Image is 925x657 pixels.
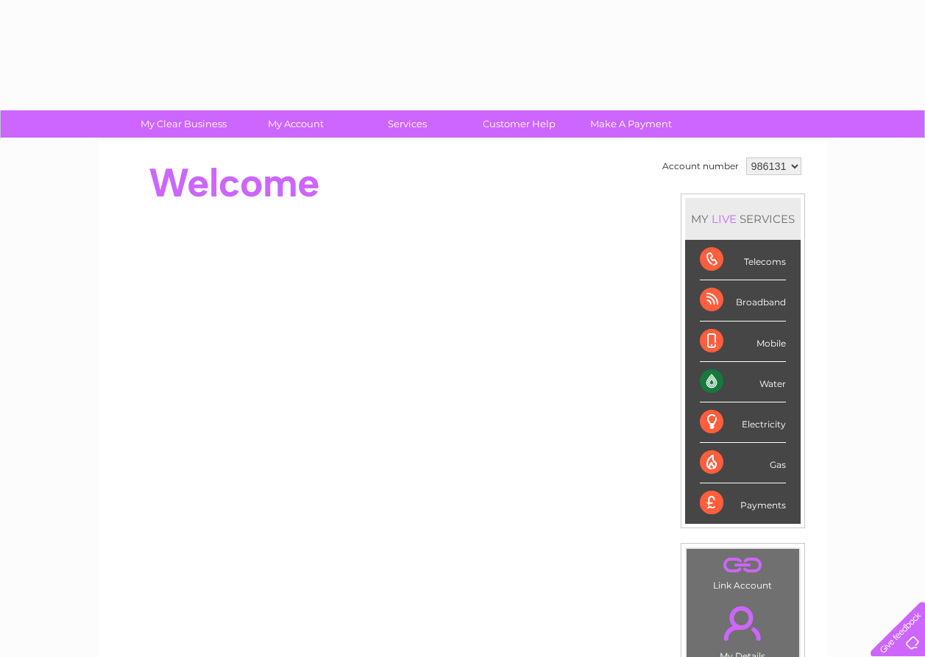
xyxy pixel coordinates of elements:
[700,402,786,443] div: Electricity
[700,443,786,483] div: Gas
[690,597,795,649] a: .
[700,362,786,402] div: Water
[347,110,468,138] a: Services
[709,212,740,226] div: LIVE
[700,483,786,523] div: Payments
[659,154,743,179] td: Account number
[690,553,795,578] a: .
[700,280,786,321] div: Broadband
[685,198,801,240] div: MY SERVICES
[700,240,786,280] div: Telecoms
[123,110,244,138] a: My Clear Business
[570,110,692,138] a: Make A Payment
[235,110,356,138] a: My Account
[686,548,800,594] td: Link Account
[700,322,786,362] div: Mobile
[458,110,580,138] a: Customer Help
